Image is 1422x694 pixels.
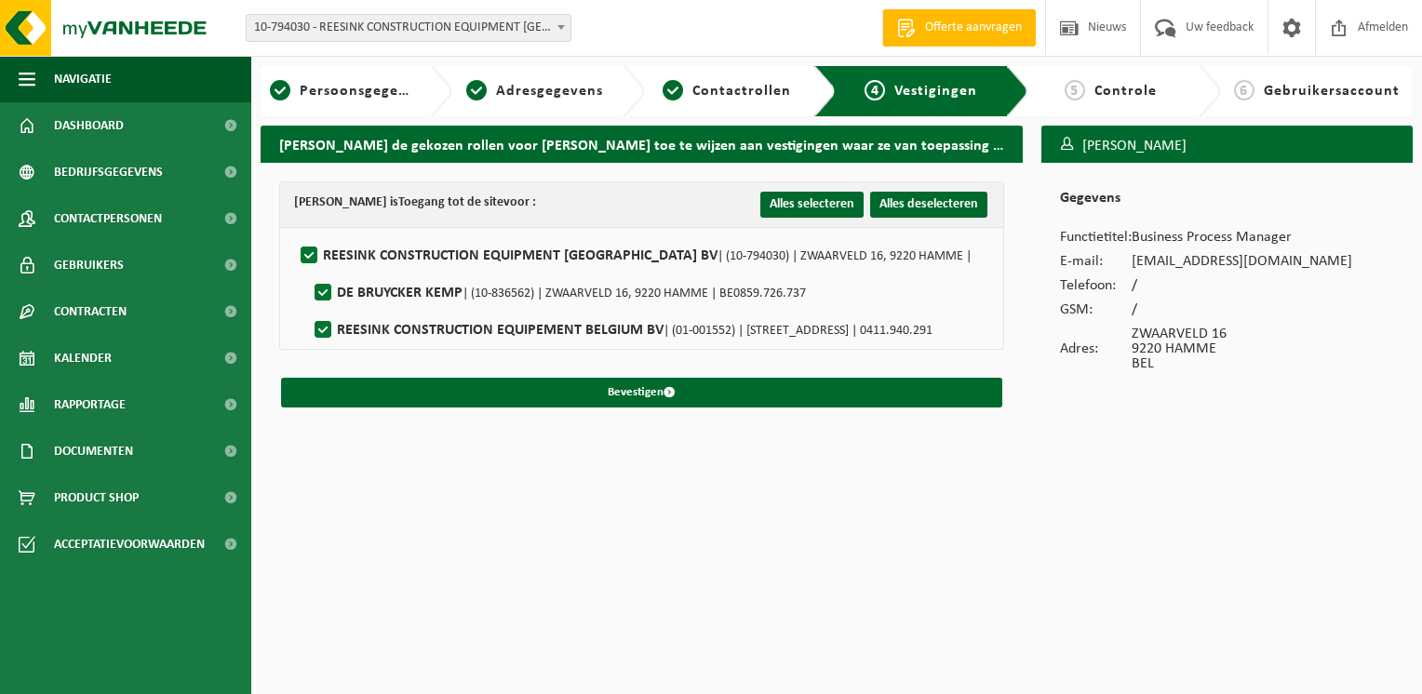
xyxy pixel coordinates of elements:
span: Vestigingen [894,84,977,99]
button: Alles deselecteren [870,192,987,218]
a: 2Adresgegevens [462,80,607,102]
span: Rapportage [54,381,126,428]
span: Product Shop [54,474,139,521]
a: 3Contactrollen [654,80,799,102]
span: Controle [1094,84,1157,99]
td: [EMAIL_ADDRESS][DOMAIN_NAME] [1132,249,1352,274]
strong: Toegang tot de site [398,195,503,209]
span: Contracten [54,288,127,335]
span: | (01-001552) | [STREET_ADDRESS] | 0411.940.291 [664,324,932,338]
span: Dashboard [54,102,124,149]
span: Offerte aanvragen [920,19,1026,37]
td: Adres: [1060,322,1132,376]
h2: [PERSON_NAME] de gekozen rollen voor [PERSON_NAME] toe te wijzen aan vestigingen waar ze van toep... [261,126,1023,162]
td: E-mail: [1060,249,1132,274]
label: REESINK CONSTRUCTION EQUIPEMENT BELGIUM BV [311,316,932,344]
span: Documenten [54,428,133,474]
span: 3 [663,80,683,100]
span: 10-794030 - REESINK CONSTRUCTION EQUIPMENT BELGIUM BV - HAMME [247,15,570,41]
td: Telefoon: [1060,274,1132,298]
h2: Gegevens [1060,191,1394,216]
span: Persoonsgegevens [300,84,431,99]
span: 4 [865,80,885,100]
span: 10-794030 - REESINK CONSTRUCTION EQUIPMENT BELGIUM BV - HAMME [246,14,571,42]
span: Contactpersonen [54,195,162,242]
span: | (10-836562) | ZWAARVELD 16, 9220 HAMME | BE0859.726.737 [463,287,806,300]
label: DE BRUYCKER KEMP [311,279,806,307]
td: GSM: [1060,298,1132,322]
span: 5 [1065,80,1085,100]
label: REESINK CONSTRUCTION EQUIPMENT [GEOGRAPHIC_DATA] BV [297,242,980,270]
td: / [1132,274,1352,298]
span: Contactrollen [692,84,791,99]
a: 1Persoonsgegevens [270,80,415,102]
button: Bevestigen [281,378,1002,407]
td: Business Process Manager [1132,225,1352,249]
a: Offerte aanvragen [882,9,1036,47]
span: Gebruikers [54,242,124,288]
span: Adresgegevens [496,84,603,99]
span: Kalender [54,335,112,381]
button: Alles selecteren [760,192,864,218]
td: Functietitel: [1060,225,1132,249]
td: ZWAARVELD 16 9220 HAMME BEL [1132,322,1352,376]
span: Bedrijfsgegevens [54,149,163,195]
span: Gebruikersaccount [1264,84,1400,99]
span: 6 [1234,80,1254,100]
td: / [1132,298,1352,322]
span: Navigatie [54,56,112,102]
span: Acceptatievoorwaarden [54,521,205,567]
span: 1 [270,80,290,100]
h3: [PERSON_NAME] [1041,126,1413,167]
div: [PERSON_NAME] is voor : [294,192,536,214]
span: 2 [466,80,487,100]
